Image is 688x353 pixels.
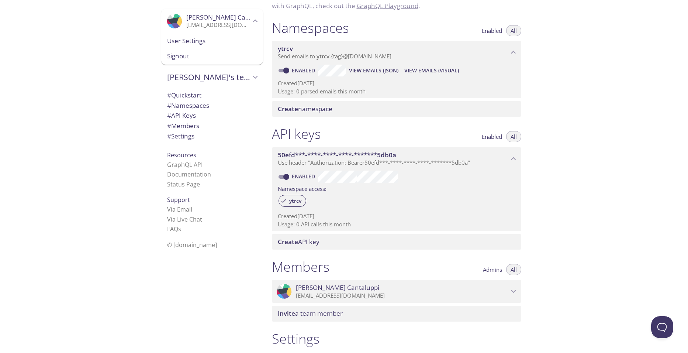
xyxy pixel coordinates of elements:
p: Usage: 0 parsed emails this month [278,88,515,95]
h1: Settings [272,330,521,347]
div: Invite a team member [272,306,521,321]
iframe: Help Scout Beacon - Open [651,316,673,338]
span: Invite [278,309,295,318]
span: Send emails to . {tag} @[DOMAIN_NAME] [278,52,391,60]
a: Enabled [291,173,318,180]
div: ytrcv namespace [272,41,521,64]
div: Namespaces [161,100,263,111]
span: View Emails (JSON) [349,66,398,75]
div: Create API Key [272,234,521,250]
div: Members [161,121,263,131]
button: View Emails (JSON) [346,65,401,76]
a: Via Live Chat [167,215,202,223]
button: Admins [478,264,507,275]
p: Created [DATE] [278,79,515,87]
span: Resources [167,151,196,159]
a: Status Page [167,180,200,188]
button: Enabled [477,25,507,36]
span: ytrcv [317,52,329,60]
div: Pascal's team [161,68,263,87]
a: FAQ [167,225,181,233]
div: Pascal Cantaluppi [161,9,263,33]
div: Pascal Cantaluppi [272,280,521,303]
div: Create namespace [272,101,521,117]
div: Team Settings [161,131,263,141]
button: All [506,264,521,275]
button: All [506,131,521,142]
a: GraphQL API [167,161,203,169]
span: [PERSON_NAME] Cantaluppi [186,13,270,21]
span: View Emails (Visual) [404,66,459,75]
button: View Emails (Visual) [401,65,462,76]
span: API Keys [167,111,196,120]
p: [EMAIL_ADDRESS][DOMAIN_NAME] [186,21,250,29]
span: © [DOMAIN_NAME] [167,241,217,249]
span: Signout [167,51,257,61]
span: [PERSON_NAME] Cantaluppi [296,284,379,292]
label: Namespace access: [278,183,326,193]
div: API Keys [161,110,263,121]
button: All [506,25,521,36]
button: Enabled [477,131,507,142]
span: # [167,121,171,130]
span: # [167,101,171,110]
span: namespace [278,104,332,113]
div: ytrcv [279,195,306,207]
p: Created [DATE] [278,212,515,220]
span: ytrcv [285,198,306,204]
span: Settings [167,132,194,140]
span: # [167,111,171,120]
span: User Settings [167,36,257,46]
div: User Settings [161,33,263,49]
a: Documentation [167,170,211,178]
a: Via Email [167,205,192,213]
span: a team member [278,309,343,318]
span: Members [167,121,199,130]
span: Support [167,196,190,204]
div: Signout [161,48,263,65]
p: Usage: 0 API calls this month [278,220,515,228]
span: Create [278,104,298,113]
span: Create [278,237,298,246]
h1: Namespaces [272,20,349,36]
span: ytrcv [278,44,293,53]
span: Namespaces [167,101,209,110]
span: # [167,91,171,99]
span: s [178,225,181,233]
span: API key [278,237,319,246]
span: # [167,132,171,140]
p: [EMAIL_ADDRESS][DOMAIN_NAME] [296,292,509,299]
h1: Members [272,258,329,275]
a: Enabled [291,67,318,74]
span: [PERSON_NAME]'s team [167,72,250,82]
div: Quickstart [161,90,263,100]
h1: API keys [272,126,321,142]
span: Quickstart [167,91,201,99]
